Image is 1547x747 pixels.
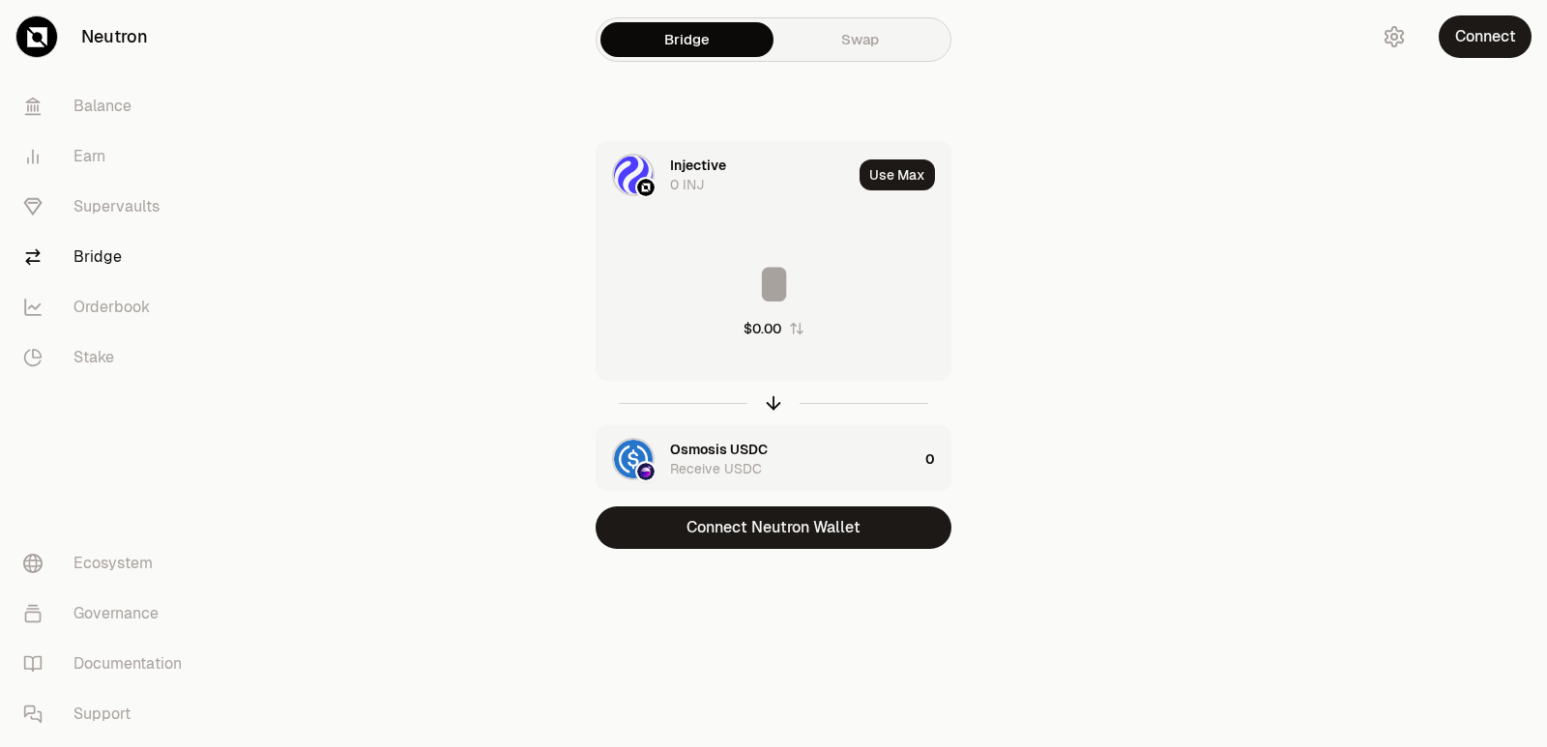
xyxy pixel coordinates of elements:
a: Documentation [8,639,209,689]
a: Support [8,689,209,739]
a: Ecosystem [8,538,209,589]
a: Earn [8,131,209,182]
button: $0.00 [744,319,804,338]
a: Bridge [600,22,773,57]
div: 0 INJ [670,175,704,194]
div: USDC LogoOsmosis LogoOsmosis USDCReceive USDC [597,426,918,492]
a: Governance [8,589,209,639]
div: INJ LogoNeutron LogoInjective0 INJ [597,142,852,208]
a: Orderbook [8,282,209,332]
img: Osmosis Logo [637,463,655,480]
img: Neutron Logo [637,179,655,196]
button: Connect [1439,15,1532,58]
div: Osmosis USDC [670,440,768,459]
button: Use Max [860,159,935,190]
button: USDC LogoOsmosis LogoOsmosis USDCReceive USDC0 [597,426,950,492]
a: Swap [773,22,947,57]
div: Receive USDC [670,459,762,478]
a: Balance [8,81,209,131]
a: Bridge [8,232,209,282]
div: Injective [670,156,726,175]
a: Supervaults [8,182,209,232]
img: USDC Logo [614,440,653,478]
img: INJ Logo [614,156,653,194]
button: Connect Neutron Wallet [596,506,951,549]
div: $0.00 [744,319,781,338]
a: Stake [8,332,209,383]
div: 0 [925,426,950,492]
